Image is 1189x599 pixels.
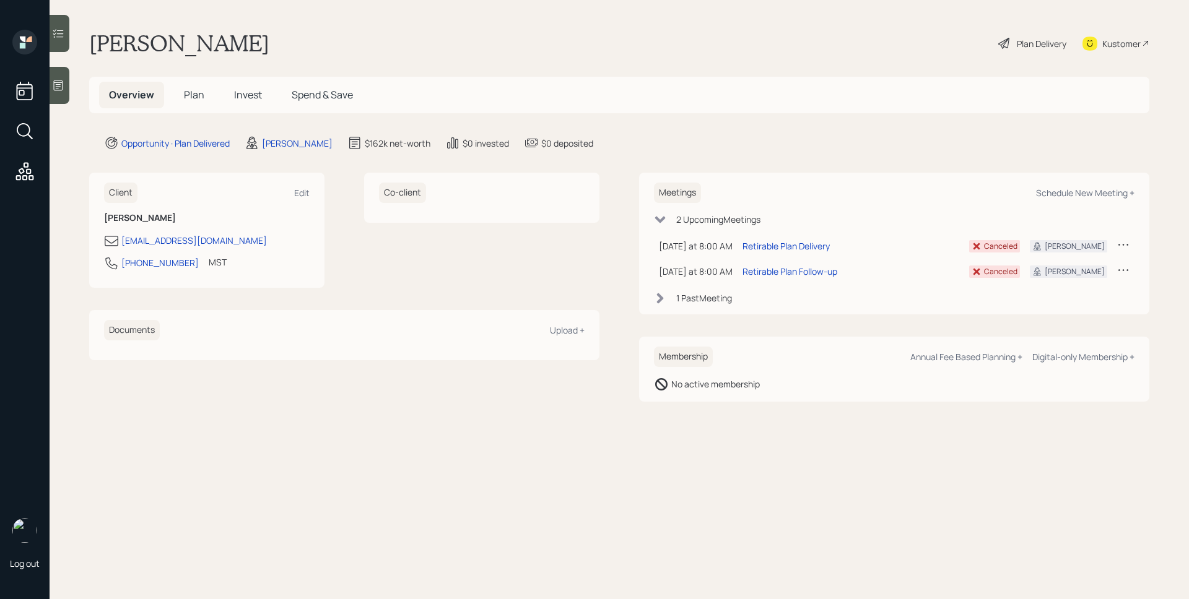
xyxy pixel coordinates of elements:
[104,213,310,223] h6: [PERSON_NAME]
[984,241,1017,252] div: Canceled
[1017,37,1066,50] div: Plan Delivery
[121,234,267,247] div: [EMAIL_ADDRESS][DOMAIN_NAME]
[184,88,204,101] span: Plan
[1036,187,1135,199] div: Schedule New Meeting +
[984,266,1017,277] div: Canceled
[743,265,837,278] div: Retirable Plan Follow-up
[550,324,585,336] div: Upload +
[262,137,333,150] div: [PERSON_NAME]
[671,377,760,390] div: No active membership
[659,239,733,252] div: [DATE] at 8:00 AM
[910,351,1022,363] div: Annual Fee Based Planning +
[654,183,701,203] h6: Meetings
[89,30,269,57] h1: [PERSON_NAME]
[10,558,40,569] div: Log out
[379,183,426,203] h6: Co-client
[676,291,732,304] div: 1 Past Meeting
[659,265,733,278] div: [DATE] at 8:00 AM
[121,256,199,269] div: [PHONE_NUMBER]
[12,518,37,543] img: james-distasi-headshot.png
[109,88,154,101] span: Overview
[209,256,227,269] div: MST
[676,213,760,226] div: 2 Upcoming Meeting s
[1102,37,1141,50] div: Kustomer
[121,137,230,150] div: Opportunity · Plan Delivered
[294,187,310,199] div: Edit
[463,137,509,150] div: $0 invested
[104,183,137,203] h6: Client
[365,137,430,150] div: $162k net-worth
[541,137,593,150] div: $0 deposited
[234,88,262,101] span: Invest
[743,239,830,252] div: Retirable Plan Delivery
[1045,266,1105,277] div: [PERSON_NAME]
[104,320,160,340] h6: Documents
[292,88,353,101] span: Spend & Save
[654,347,713,367] h6: Membership
[1045,241,1105,252] div: [PERSON_NAME]
[1032,351,1135,363] div: Digital-only Membership +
